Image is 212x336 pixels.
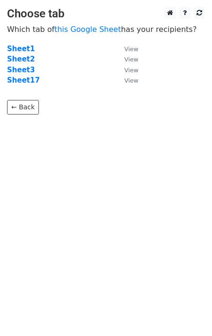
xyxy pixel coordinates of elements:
[115,45,138,53] a: View
[124,77,138,84] small: View
[7,7,205,21] h3: Choose tab
[7,55,35,63] a: Sheet2
[124,46,138,53] small: View
[115,76,138,84] a: View
[7,45,35,53] a: Sheet1
[7,66,35,74] a: Sheet3
[7,76,40,84] a: Sheet17
[115,66,138,74] a: View
[124,56,138,63] small: View
[7,100,39,115] a: ← Back
[124,67,138,74] small: View
[115,55,138,63] a: View
[7,24,205,34] p: Which tab of has your recipients?
[54,25,121,34] a: this Google Sheet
